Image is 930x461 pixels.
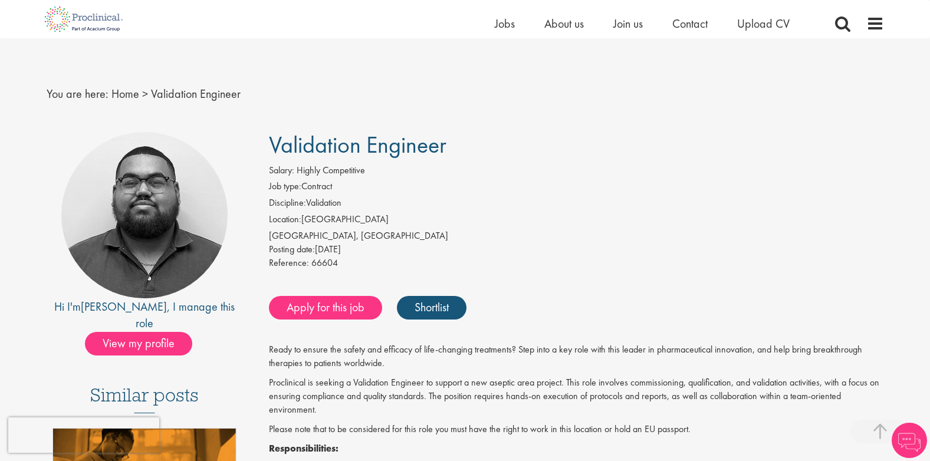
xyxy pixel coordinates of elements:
a: Contact [672,16,708,31]
span: Validation Engineer [151,86,241,101]
li: Contract [269,180,884,196]
label: Location: [269,213,301,226]
a: Shortlist [397,296,466,320]
a: Join us [613,16,643,31]
label: Reference: [269,256,309,270]
a: [PERSON_NAME] [81,299,167,314]
span: Highly Competitive [297,164,365,176]
a: About us [544,16,584,31]
span: Validation Engineer [269,130,446,160]
label: Job type: [269,180,301,193]
label: Discipline: [269,196,306,210]
span: > [142,86,148,101]
img: Chatbot [892,423,927,458]
p: Ready to ensure the safety and efficacy of life-changing treatments? Step into a key role with th... [269,343,884,370]
img: imeage of recruiter Ashley Bennett [61,132,228,298]
a: Jobs [495,16,515,31]
div: [GEOGRAPHIC_DATA], [GEOGRAPHIC_DATA] [269,229,884,243]
a: breadcrumb link [111,86,139,101]
a: View my profile [85,334,204,350]
label: Salary: [269,164,294,177]
span: View my profile [85,332,192,355]
span: 66604 [311,256,338,269]
li: [GEOGRAPHIC_DATA] [269,213,884,229]
a: Upload CV [737,16,790,31]
span: You are here: [47,86,109,101]
span: Posting date: [269,243,315,255]
strong: Responsibilities: [269,442,339,455]
p: Proclinical is seeking a Validation Engineer to support a new aseptic area project. This role inv... [269,376,884,417]
p: Please note that to be considered for this role you must have the right to work in this location ... [269,423,884,436]
li: Validation [269,196,884,213]
h3: Similar posts [90,385,199,413]
iframe: reCAPTCHA [8,417,159,453]
a: Apply for this job [269,296,382,320]
div: [DATE] [269,243,884,256]
div: Hi I'm , I manage this role [47,298,243,332]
